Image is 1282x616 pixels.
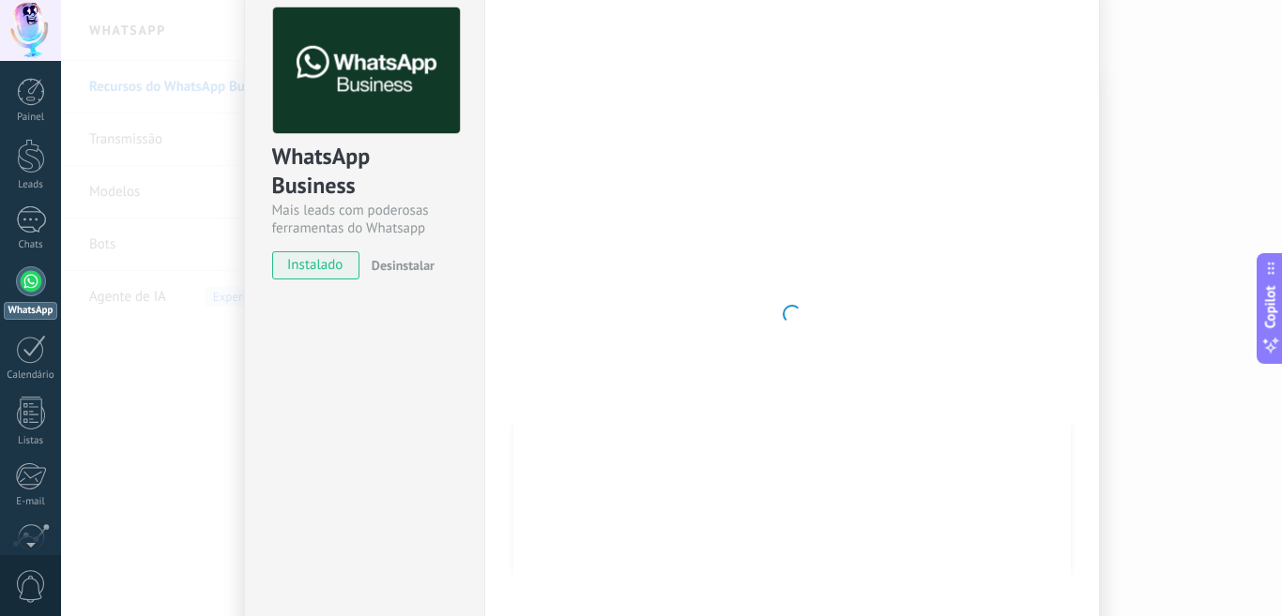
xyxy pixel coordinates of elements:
[273,8,460,134] img: logo_main.png
[4,435,58,447] div: Listas
[372,257,435,274] span: Desinstalar
[272,202,457,237] div: Mais leads com poderosas ferramentas do Whatsapp
[272,142,457,202] div: WhatsApp Business
[4,179,58,191] div: Leads
[4,112,58,124] div: Painel
[4,369,58,382] div: Calendário
[1261,285,1280,328] span: Copilot
[4,302,57,320] div: WhatsApp
[4,239,58,251] div: Chats
[273,251,359,279] span: instalado
[364,251,435,279] button: Desinstalar
[4,496,58,508] div: E-mail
